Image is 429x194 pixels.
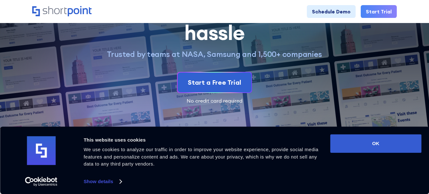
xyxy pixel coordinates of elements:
span: We use cookies to analyze our traffic in order to improve your website experience, provide social... [84,147,318,167]
a: Usercentrics Cookiebot - opens in a new window [13,177,69,186]
p: Trusted by teams at NASA, Samsung and 1,500+ companies [65,49,364,59]
a: Show details [84,177,121,186]
a: Schedule Demo [307,5,356,18]
div: This website uses cookies [84,136,323,144]
div: No credit card required [32,98,397,103]
button: OK [330,134,421,153]
iframe: Chat Widget [314,120,429,194]
a: Start Trial [361,5,397,18]
div: Start a Free Trial [188,78,241,87]
img: logo [27,136,55,165]
a: Home [32,6,92,17]
a: Start a Free Trial [178,73,251,92]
